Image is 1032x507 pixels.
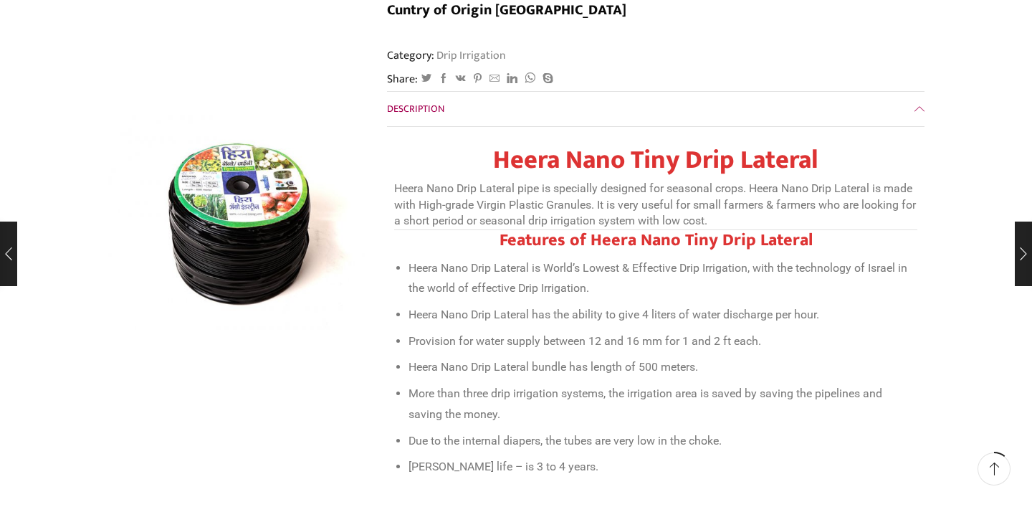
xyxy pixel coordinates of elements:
li: More than three drip irrigation systems, the irrigation area is saved by saving the pipelines and... [408,384,917,425]
li: Heera Nano Drip Lateral is World’s Lowest & Effective Drip Irrigation, with the technology of Isr... [408,258,917,299]
a: Drip Irrigation [434,46,506,65]
li: Provision for water supply between 12 and 16 mm for 1 and 2 ft each. [408,331,917,352]
a: Description [387,92,924,126]
span: Description [387,100,444,117]
li: Heera Nano Drip Lateral bundle has length of 500 meters. [408,357,917,378]
span: Category: [387,47,506,64]
strong: Features of Heera Nano Tiny Drip Lateral [500,226,813,255]
span: Share: [387,71,418,87]
li: [PERSON_NAME] life – is 3 to 4 years. [408,457,917,478]
div: Heera Nano Drip Lateral pipe is specially designed for seasonal crops. Heera Nano Drip Lateral is... [394,145,917,478]
li: Due to the internal diapers, the tubes are very low in the choke. [408,431,917,452]
li: Heera Nano Drip Lateral has the ability to give 4 liters of water discharge per hour. [408,305,917,326]
strong: Heera Nano Tiny Drip Lateral [493,138,818,181]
